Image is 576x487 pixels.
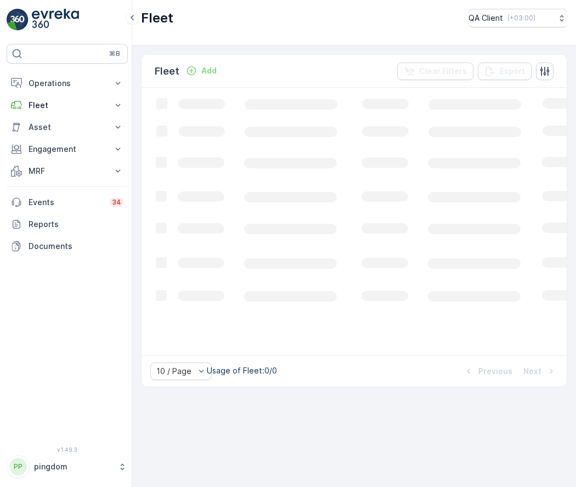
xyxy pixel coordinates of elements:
[155,64,179,79] p: Fleet
[478,366,512,377] p: Previous
[522,365,558,378] button: Next
[182,64,221,77] button: Add
[500,66,525,77] p: Export
[7,116,128,138] button: Asset
[29,166,106,177] p: MRF
[7,191,128,213] a: Events34
[32,9,79,31] img: logo_light-DOdMpM7g.png
[7,455,128,478] button: PPpingdom
[462,365,513,378] button: Previous
[7,72,128,94] button: Operations
[29,241,123,252] p: Documents
[7,9,29,31] img: logo
[9,458,27,475] div: PP
[419,66,467,77] p: Clear Filters
[523,366,541,377] p: Next
[29,100,106,111] p: Fleet
[201,65,217,76] p: Add
[34,461,112,472] p: pingdom
[7,446,128,453] span: v 1.49.3
[112,198,121,207] p: 34
[468,9,567,27] button: QA Client(+03:00)
[7,213,128,235] a: Reports
[397,63,473,80] button: Clear Filters
[29,122,106,133] p: Asset
[7,94,128,116] button: Fleet
[7,138,128,160] button: Engagement
[7,160,128,182] button: MRF
[468,13,503,24] p: QA Client
[29,197,103,208] p: Events
[507,14,535,22] p: ( +03:00 )
[207,365,277,376] p: Usage of Fleet : 0/0
[141,9,173,27] p: Fleet
[29,144,106,155] p: Engagement
[29,78,106,89] p: Operations
[7,235,128,257] a: Documents
[478,63,532,80] button: Export
[109,49,120,58] p: ⌘B
[29,219,123,230] p: Reports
